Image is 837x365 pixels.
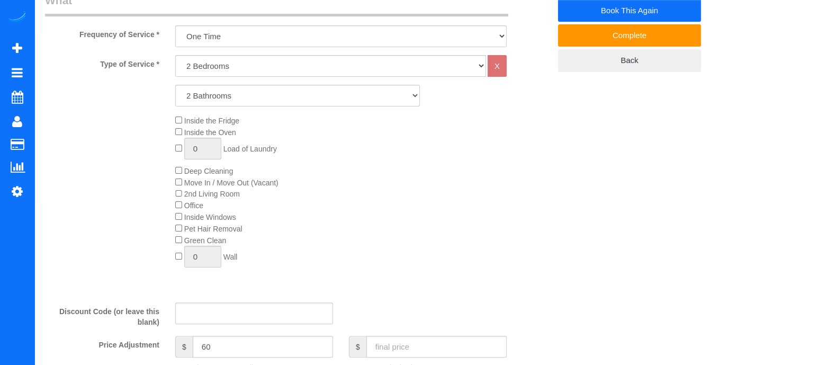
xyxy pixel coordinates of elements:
[37,55,167,69] label: Type of Service *
[184,190,240,198] span: 2nd Living Room
[184,225,242,233] span: Pet Hair Removal
[37,302,167,327] label: Discount Code (or leave this blank)
[184,201,203,210] span: Office
[175,336,193,358] span: $
[184,236,226,245] span: Green Clean
[184,128,236,137] span: Inside the Oven
[184,179,278,187] span: Move In / Move Out (Vacant)
[223,253,238,261] span: Wall
[184,213,236,221] span: Inside Windows
[558,49,701,72] a: Back
[349,336,366,358] span: $
[366,336,507,358] input: final price
[558,24,701,47] a: Complete
[6,11,28,25] img: Automaid Logo
[223,145,277,153] span: Load of Laundry
[184,117,239,125] span: Inside the Fridge
[184,167,233,175] span: Deep Cleaning
[37,336,167,350] label: Price Adjustment
[37,25,167,40] label: Frequency of Service *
